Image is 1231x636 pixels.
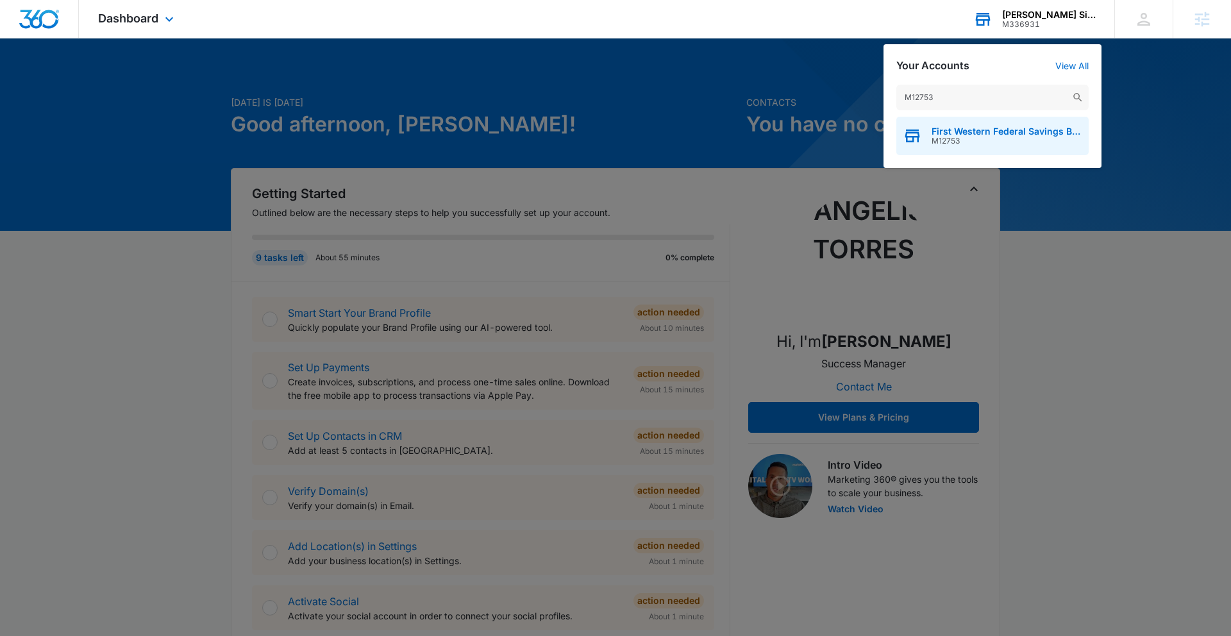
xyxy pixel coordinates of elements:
a: View All [1055,60,1089,71]
h2: Your Accounts [896,60,969,72]
div: account name [1002,10,1096,20]
span: First Western Federal Savings Bank [932,126,1082,137]
div: account id [1002,20,1096,29]
span: Dashboard [98,12,158,25]
span: M12753 [932,137,1082,146]
button: First Western Federal Savings BankM12753 [896,117,1089,155]
input: Search Accounts [896,85,1089,110]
